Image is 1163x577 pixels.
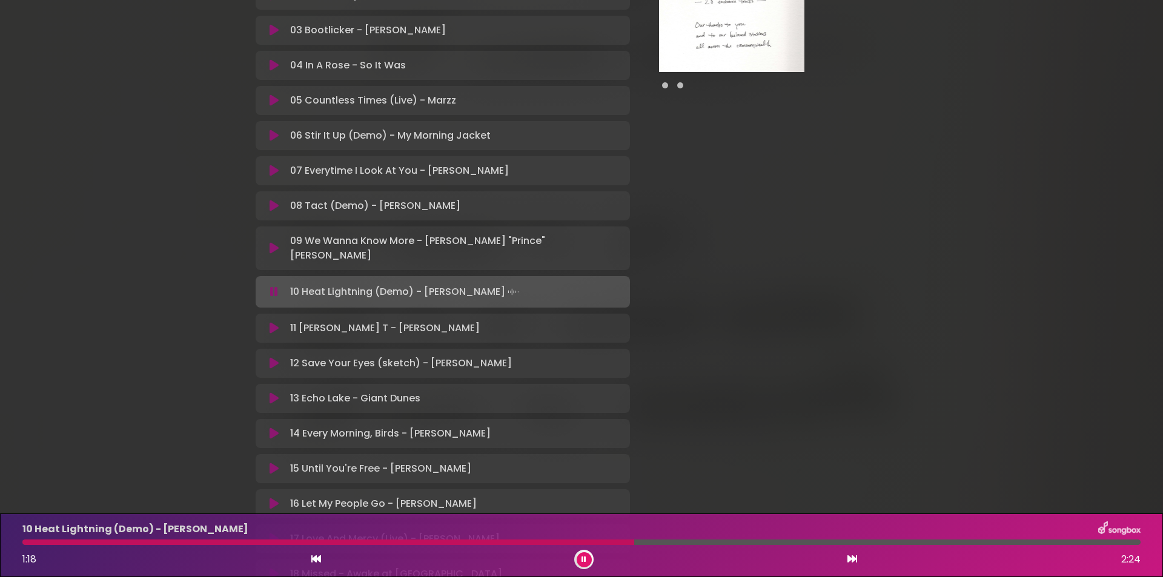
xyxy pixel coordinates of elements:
[1098,521,1141,537] img: songbox-logo-white.png
[290,23,446,38] p: 03 Bootlicker - [PERSON_NAME]
[22,552,36,566] span: 1:18
[290,321,480,335] p: 11 [PERSON_NAME] T - [PERSON_NAME]
[290,496,477,511] p: 16 Let My People Go - [PERSON_NAME]
[22,522,248,536] p: 10 Heat Lightning (Demo) - [PERSON_NAME]
[290,234,622,263] p: 09 We Wanna Know More - [PERSON_NAME] "Prince" [PERSON_NAME]
[290,58,406,73] p: 04 In A Rose - So It Was
[290,283,522,300] p: 10 Heat Lightning (Demo) - [PERSON_NAME]
[290,356,512,371] p: 12 Save Your Eyes (sketch) - [PERSON_NAME]
[290,199,460,213] p: 08 Tact (Demo) - [PERSON_NAME]
[290,391,420,406] p: 13 Echo Lake - Giant Dunes
[1121,552,1141,567] span: 2:24
[290,426,491,441] p: 14 Every Morning, Birds - [PERSON_NAME]
[290,163,509,178] p: 07 Everytime I Look At You - [PERSON_NAME]
[290,128,491,143] p: 06 Stir It Up (Demo) - My Morning Jacket
[505,283,522,300] img: waveform4.gif
[290,93,456,108] p: 05 Countless Times (Live) - Marzz
[290,461,471,476] p: 15 Until You're Free - [PERSON_NAME]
